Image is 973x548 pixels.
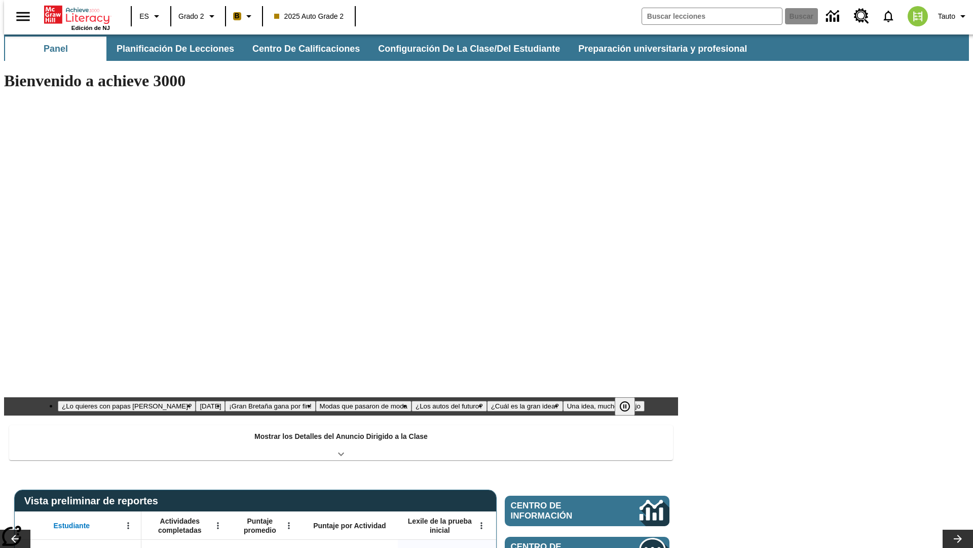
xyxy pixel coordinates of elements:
[274,11,344,22] span: 2025 Auto Grade 2
[875,3,902,29] a: Notificaciones
[210,518,226,533] button: Abrir menú
[54,521,90,530] span: Estudiante
[8,2,38,31] button: Abrir el menú lateral
[196,401,225,412] button: Diapositiva 2 Día del Trabajo
[281,518,296,533] button: Abrir menú
[938,11,955,22] span: Tauto
[820,3,848,30] a: Centro de información
[615,397,635,416] button: Pausar
[615,397,645,416] div: Pausar
[58,401,196,412] button: Diapositiva 1 ¿Lo quieres con papas fritas?
[135,7,167,25] button: Lenguaje: ES, Selecciona un idioma
[225,401,315,412] button: Diapositiva 3 ¡Gran Bretaña gana por fin!
[902,3,934,29] button: Escoja un nuevo avatar
[934,7,973,25] button: Perfil/Configuración
[44,4,110,31] div: Portada
[24,495,163,507] span: Vista preliminar de reportes
[235,10,240,22] span: B
[229,7,259,25] button: Boost El color de la clase es anaranjado claro. Cambiar el color de la clase.
[244,37,368,61] button: Centro de calificaciones
[411,401,487,412] button: Diapositiva 5 ¿Los autos del futuro?
[174,7,222,25] button: Grado: Grado 2, Elige un grado
[642,8,782,24] input: Buscar campo
[370,37,568,61] button: Configuración de la clase/del estudiante
[108,37,242,61] button: Planificación de lecciones
[236,517,284,535] span: Puntaje promedio
[121,518,136,533] button: Abrir menú
[9,425,673,460] div: Mostrar los Detalles del Anuncio Dirigido a la Clase
[4,72,678,90] h1: Bienvenido a achieve 3000
[943,530,973,548] button: Carrusel de lecciones, seguir
[563,401,645,412] button: Diapositiva 7 Una idea, mucho trabajo
[487,401,563,412] button: Diapositiva 6 ¿Cuál es la gran idea?
[178,11,204,22] span: Grado 2
[4,35,969,61] div: Subbarra de navegación
[848,3,875,30] a: Centro de recursos, Se abrirá en una pestaña nueva.
[570,37,755,61] button: Preparación universitaria y profesional
[139,11,149,22] span: ES
[254,431,428,442] p: Mostrar los Detalles del Anuncio Dirigido a la Clase
[316,401,411,412] button: Diapositiva 4 Modas que pasaron de moda
[505,496,669,526] a: Centro de información
[5,37,106,61] button: Panel
[44,5,110,25] a: Portada
[403,517,477,535] span: Lexile de la prueba inicial
[71,25,110,31] span: Edición de NJ
[146,517,213,535] span: Actividades completadas
[474,518,489,533] button: Abrir menú
[4,37,756,61] div: Subbarra de navegación
[313,521,386,530] span: Puntaje por Actividad
[908,6,928,26] img: avatar image
[511,501,606,521] span: Centro de información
